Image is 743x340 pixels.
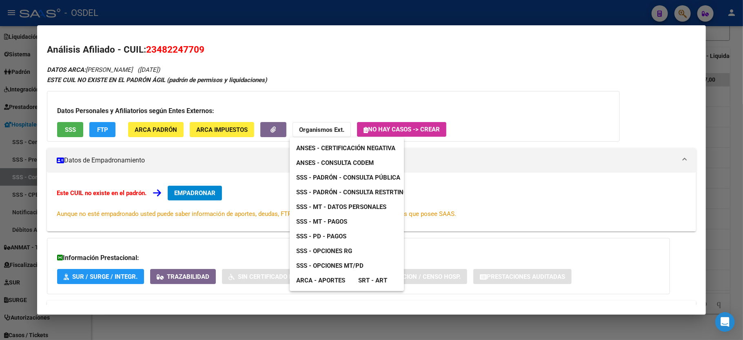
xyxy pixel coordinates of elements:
a: SSS - Opciones MT/PD [290,258,370,273]
a: SSS - Padrón - Consulta Pública [290,170,407,185]
a: SSS - Padrón - Consulta Restrtingida [290,185,424,200]
a: ARCA - Aportes [290,273,352,288]
a: SSS - MT - Pagos [290,214,354,229]
span: SSS - Padrón - Consulta Restrtingida [296,189,417,196]
span: SSS - MT - Datos Personales [296,203,386,211]
span: SSS - PD - Pagos [296,233,346,240]
span: ANSES - Certificación Negativa [296,144,395,152]
span: SSS - Opciones MT/PD [296,262,364,269]
span: SSS - Opciones RG [296,247,352,255]
span: ANSES - Consulta CODEM [296,159,374,167]
a: SSS - Opciones RG [290,244,359,258]
a: SSS - MT - Datos Personales [290,200,393,214]
a: SRT - ART [352,273,394,288]
span: SRT - ART [358,277,387,284]
a: SSS - PD - Pagos [290,229,353,244]
span: SSS - Padrón - Consulta Pública [296,174,400,181]
a: ANSES - Consulta CODEM [290,156,380,170]
a: ANSES - Certificación Negativa [290,141,402,156]
span: ARCA - Aportes [296,277,345,284]
div: Open Intercom Messenger [715,312,735,332]
span: SSS - MT - Pagos [296,218,347,225]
